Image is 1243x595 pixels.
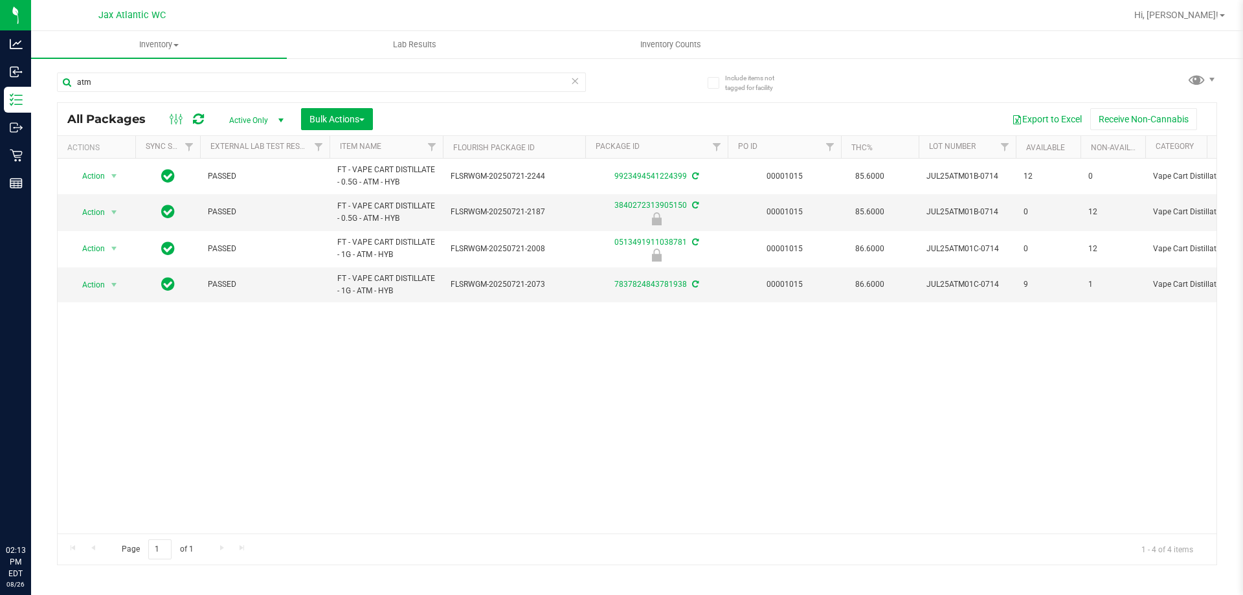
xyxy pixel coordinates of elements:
[13,491,52,530] iframe: Resource center
[767,207,803,216] a: 00001015
[690,238,699,247] span: Sync from Compliance System
[67,143,130,152] div: Actions
[6,544,25,579] p: 02:13 PM EDT
[849,275,891,294] span: 86.6000
[106,240,122,258] span: select
[614,238,687,247] a: 0513491911038781
[67,112,159,126] span: All Packages
[994,136,1016,158] a: Filter
[106,276,122,294] span: select
[337,164,435,188] span: FT - VAPE CART DISTILLATE - 0.5G - ATM - HYB
[929,142,976,151] a: Lot Number
[1024,206,1073,218] span: 0
[71,203,106,221] span: Action
[337,236,435,261] span: FT - VAPE CART DISTILLATE - 1G - ATM - HYB
[1088,243,1137,255] span: 12
[208,206,322,218] span: PASSED
[926,243,1008,255] span: JUL25ATM01C-0714
[583,249,730,262] div: Quarantine
[375,39,454,51] span: Lab Results
[614,201,687,210] a: 3840272313905150
[208,243,322,255] span: PASSED
[583,212,730,225] div: Quarantine
[1024,170,1073,183] span: 12
[767,280,803,289] a: 00001015
[10,65,23,78] inline-svg: Inbound
[451,243,577,255] span: FLSRWGM-20250721-2008
[451,206,577,218] span: FLSRWGM-20250721-2187
[301,108,373,130] button: Bulk Actions
[570,73,579,89] span: Clear
[309,114,364,124] span: Bulk Actions
[849,203,891,221] span: 85.6000
[337,200,435,225] span: FT - VAPE CART DISTILLATE - 0.5G - ATM - HYB
[451,278,577,291] span: FLSRWGM-20250721-2073
[106,203,122,221] span: select
[98,10,166,21] span: Jax Atlantic WC
[10,121,23,134] inline-svg: Outbound
[10,38,23,51] inline-svg: Analytics
[767,172,803,181] a: 00001015
[31,39,287,51] span: Inventory
[1088,278,1137,291] span: 1
[71,240,106,258] span: Action
[1131,539,1204,559] span: 1 - 4 of 4 items
[690,172,699,181] span: Sync from Compliance System
[1088,206,1137,218] span: 12
[725,73,790,93] span: Include items not tagged for facility
[421,136,443,158] a: Filter
[148,539,172,559] input: 1
[453,143,535,152] a: Flourish Package ID
[161,275,175,293] span: In Sync
[1134,10,1218,20] span: Hi, [PERSON_NAME]!
[851,143,873,152] a: THC%
[849,167,891,186] span: 85.6000
[161,240,175,258] span: In Sync
[690,201,699,210] span: Sync from Compliance System
[596,142,640,151] a: Package ID
[614,280,687,289] a: 7837824843781938
[31,31,287,58] a: Inventory
[161,203,175,221] span: In Sync
[1024,243,1073,255] span: 0
[106,167,122,185] span: select
[706,136,728,158] a: Filter
[1090,108,1197,130] button: Receive Non-Cannabis
[926,206,1008,218] span: JUL25ATM01B-0714
[10,93,23,106] inline-svg: Inventory
[820,136,841,158] a: Filter
[614,172,687,181] a: 9923494541224399
[690,280,699,289] span: Sync from Compliance System
[10,177,23,190] inline-svg: Reports
[308,136,330,158] a: Filter
[1003,108,1090,130] button: Export to Excel
[71,167,106,185] span: Action
[210,142,312,151] a: External Lab Test Result
[337,273,435,297] span: FT - VAPE CART DISTILLATE - 1G - ATM - HYB
[287,31,543,58] a: Lab Results
[543,31,798,58] a: Inventory Counts
[208,278,322,291] span: PASSED
[849,240,891,258] span: 86.6000
[111,539,204,559] span: Page of 1
[926,278,1008,291] span: JUL25ATM01C-0714
[71,276,106,294] span: Action
[179,136,200,158] a: Filter
[1091,143,1148,152] a: Non-Available
[1024,278,1073,291] span: 9
[6,579,25,589] p: 08/26
[1156,142,1194,151] a: Category
[146,142,196,151] a: Sync Status
[926,170,1008,183] span: JUL25ATM01B-0714
[57,73,586,92] input: Search Package ID, Item Name, SKU, Lot or Part Number...
[340,142,381,151] a: Item Name
[767,244,803,253] a: 00001015
[738,142,757,151] a: PO ID
[1088,170,1137,183] span: 0
[451,170,577,183] span: FLSRWGM-20250721-2244
[161,167,175,185] span: In Sync
[10,149,23,162] inline-svg: Retail
[623,39,719,51] span: Inventory Counts
[1026,143,1065,152] a: Available
[208,170,322,183] span: PASSED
